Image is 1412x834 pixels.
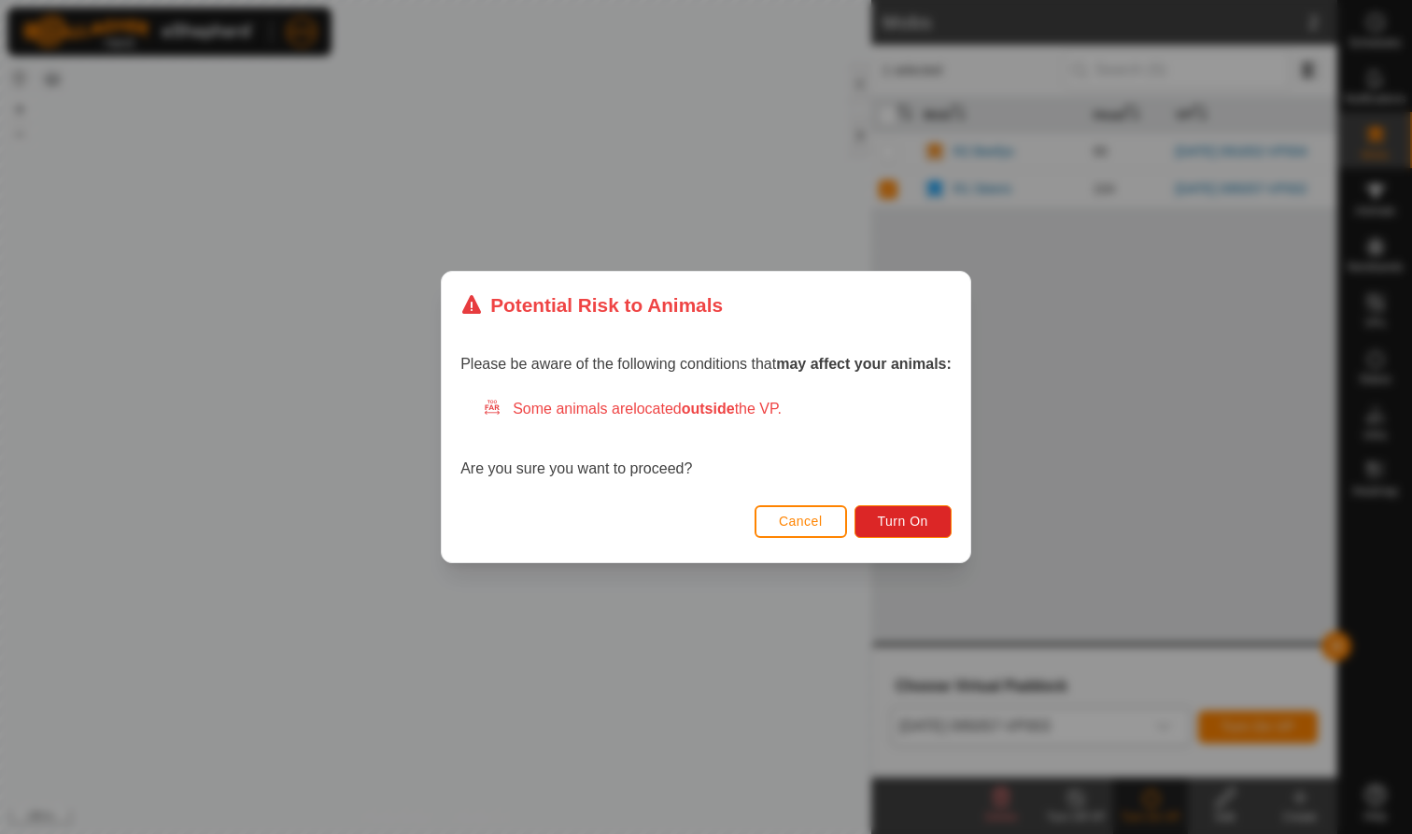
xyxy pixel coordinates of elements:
div: Potential Risk to Animals [460,290,723,319]
button: Turn On [854,505,952,538]
span: Please be aware of the following conditions that [460,356,952,372]
div: Are you sure you want to proceed? [460,398,952,480]
button: Cancel [755,505,847,538]
div: Some animals are [483,398,952,420]
span: Cancel [779,514,823,529]
span: located the VP. [633,401,782,417]
span: Turn On [878,514,928,529]
strong: may affect your animals: [776,356,952,372]
strong: outside [682,401,735,417]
